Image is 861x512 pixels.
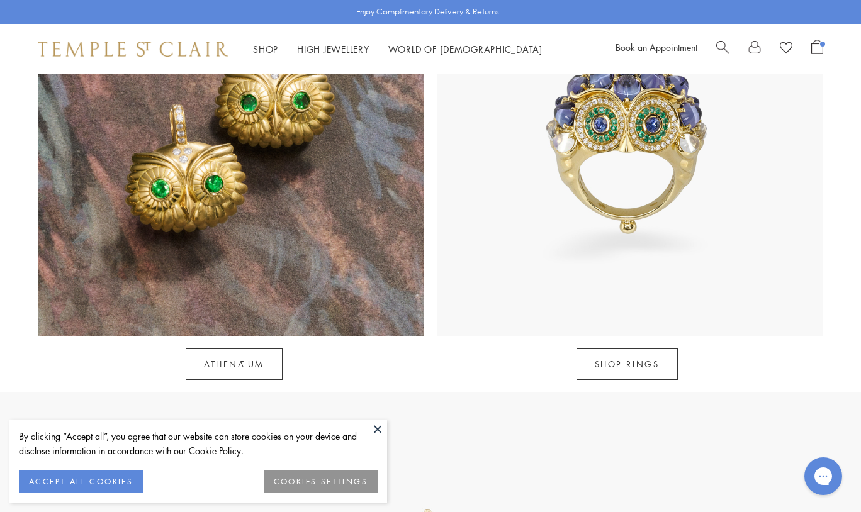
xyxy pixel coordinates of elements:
[38,42,228,57] img: Temple St. Clair
[264,470,378,493] button: COOKIES SETTINGS
[811,40,823,58] a: Open Shopping Bag
[253,43,278,55] a: ShopShop
[356,6,499,18] p: Enjoy Complimentary Delivery & Returns
[19,429,378,458] div: By clicking “Accept all”, you agree that our website can store cookies on your device and disclos...
[616,41,697,53] a: Book an Appointment
[716,40,729,58] a: Search
[297,43,369,55] a: High JewelleryHigh Jewellery
[186,348,283,380] a: Athenæum
[19,470,143,493] button: ACCEPT ALL COOKIES
[253,42,543,57] nav: Main navigation
[388,43,543,55] a: World of [DEMOGRAPHIC_DATA]World of [DEMOGRAPHIC_DATA]
[577,348,678,380] a: SHOP RINGS
[798,453,848,499] iframe: Gorgias live chat messenger
[780,40,792,58] a: View Wishlist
